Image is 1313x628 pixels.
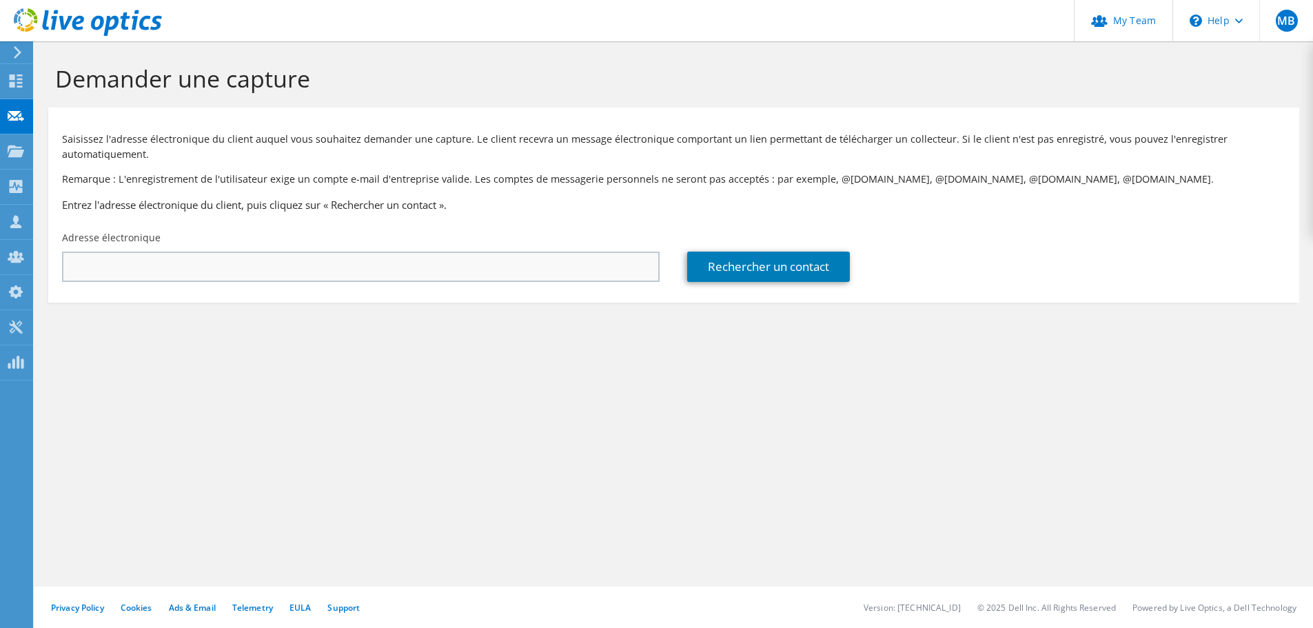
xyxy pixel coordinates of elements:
[977,602,1116,614] li: © 2025 Dell Inc. All Rights Reserved
[62,172,1285,187] p: Remarque : L'enregistrement de l'utilisateur exige un compte e-mail d'entreprise valide. Les comp...
[232,602,273,614] a: Telemetry
[169,602,216,614] a: Ads & Email
[1276,10,1298,32] span: MB
[1190,14,1202,27] svg: \n
[62,197,1285,212] h3: Entrez l'adresse électronique du client, puis cliquez sur « Rechercher un contact ».
[327,602,360,614] a: Support
[864,602,961,614] li: Version: [TECHNICAL_ID]
[51,602,104,614] a: Privacy Policy
[55,64,1285,93] h1: Demander une capture
[121,602,152,614] a: Cookies
[289,602,311,614] a: EULA
[62,231,161,245] label: Adresse électronique
[62,132,1285,162] p: Saisissez l'adresse électronique du client auquel vous souhaitez demander une capture. Le client ...
[1132,602,1296,614] li: Powered by Live Optics, a Dell Technology
[687,252,850,282] a: Rechercher un contact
